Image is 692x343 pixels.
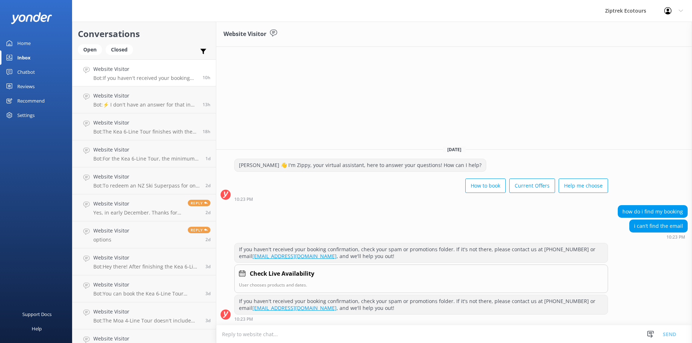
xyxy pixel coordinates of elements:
h4: Check Live Availability [250,269,314,279]
h4: Website Visitor [93,335,200,343]
div: Chatbot [17,65,35,79]
a: Website VisitoroptionsReply2d [72,221,216,248]
h4: Website Visitor [93,119,197,127]
div: Aug 25 2025 10:23pm (UTC +12:00) Pacific/Auckland [629,234,688,239]
a: Website VisitorBot:For the Kea 6-Line Tour, the minimum weight is 30kg (66lbs). The Kereru 2-Line... [72,140,216,167]
div: Settings [17,108,35,122]
p: Bot: ⚡ I don't have an answer for that in my knowledge base. Please try and rephrase your questio... [93,101,197,108]
button: Help me choose [559,179,608,193]
a: Website VisitorBot:To redeem an NZ Ski Superpass for one of our Zipline Tours, please visit our o... [72,167,216,194]
p: Bot: If you haven't received your booking confirmation, check your spam or promotions folder. If ... [93,75,197,81]
div: Aug 25 2025 10:23pm (UTC +12:00) Pacific/Auckland [234,197,608,202]
span: Aug 23 2025 05:42pm (UTC +12:00) Pacific/Auckland [205,182,210,189]
h4: Website Visitor [93,281,200,289]
p: options [93,236,129,243]
p: Bot: For the Kea 6-Line Tour, the minimum weight is 30kg (66lbs). The Kereru 2-Line & Drop Tour h... [93,155,200,162]
span: Aug 25 2025 02:53pm (UTC +12:00) Pacific/Auckland [203,128,210,135]
strong: 10:23 PM [234,197,253,202]
h4: Website Visitor [93,146,200,154]
span: Aug 23 2025 07:55am (UTC +12:00) Pacific/Auckland [205,263,210,270]
p: Bot: Hey there! After finishing the Kea 6-Line Tour, you'll end up in town, not where you started... [93,263,200,270]
div: Reviews [17,79,35,94]
span: Aug 23 2025 02:45pm (UTC +12:00) Pacific/Auckland [205,209,210,216]
a: Website VisitorYes, in early December. Thanks for your help - I've sent an email now.Reply2d [72,194,216,221]
p: Bot: To redeem an NZ Ski Superpass for one of our Zipline Tours, please visit our office at [STRE... [93,182,200,189]
p: Bot: You can book the Kea 6-Line Tour online, where you can check live availability for your grou... [93,290,200,297]
div: Help [32,321,42,336]
a: [EMAIL_ADDRESS][DOMAIN_NAME] [252,253,337,259]
div: Support Docs [22,307,52,321]
h2: Conversations [78,27,210,41]
span: Reply [188,227,210,233]
span: Aug 23 2025 04:35am (UTC +12:00) Pacific/Auckland [205,290,210,297]
div: If you haven't received your booking confirmation, check your spam or promotions folder. If it's ... [235,243,608,262]
span: Aug 23 2025 11:16am (UTC +12:00) Pacific/Auckland [205,236,210,243]
h4: Website Visitor [93,92,197,100]
a: Website VisitorBot:You can book the Kea 6-Line Tour online, where you can check live availability... [72,275,216,302]
p: Bot: The Moa 4-Line Tour doesn't include the steepest tree to tree drop. The ziplines start low a... [93,317,200,324]
p: Yes, in early December. Thanks for your help - I've sent an email now. [93,209,182,216]
h4: Website Visitor [93,200,182,208]
h4: Website Visitor [93,254,200,262]
span: Aug 25 2025 10:23pm (UTC +12:00) Pacific/Auckland [203,75,210,81]
a: Website VisitorBot:The Moa 4-Line Tour doesn't include the steepest tree to tree drop. The ziplin... [72,302,216,329]
h4: Website Visitor [93,65,197,73]
h3: Website Visitor [223,30,266,39]
span: Aug 25 2025 07:17pm (UTC +12:00) Pacific/Auckland [203,101,210,108]
div: Closed [106,44,133,55]
div: how do i find my booking [618,206,687,218]
span: [DATE] [443,146,466,153]
span: Reply [188,200,210,206]
h4: Website Visitor [93,227,129,235]
a: Website VisitorBot:The Kea 6-Line Tour finishes with the world's steepest zipline, which descends... [72,113,216,140]
strong: 10:23 PM [234,317,253,321]
a: Website VisitorBot:⚡ I don't have an answer for that in my knowledge base. Please try and rephras... [72,86,216,113]
div: [PERSON_NAME] 👋 I'm Zippy, your virtual assistant, here to answer your questions! How can I help? [235,159,486,171]
p: Bot: The Kea 6-Line Tour finishes with the world's steepest zipline, which descends 30 stories at... [93,128,197,135]
a: Website VisitorBot:Hey there! After finishing the Kea 6-Line Tour, you'll end up in town, not whe... [72,248,216,275]
div: Home [17,36,31,50]
h4: Website Visitor [93,173,200,181]
div: Open [78,44,102,55]
span: Aug 23 2025 01:25am (UTC +12:00) Pacific/Auckland [205,317,210,324]
img: yonder-white-logo.png [11,12,52,24]
div: i can’t find the email [630,220,687,232]
span: Aug 24 2025 09:25am (UTC +12:00) Pacific/Auckland [205,155,210,162]
button: Current Offers [509,179,555,193]
a: Closed [106,45,137,53]
div: Aug 25 2025 10:23pm (UTC +12:00) Pacific/Auckland [234,316,608,321]
button: How to book [465,179,506,193]
h4: Website Visitor [93,308,200,316]
a: Website VisitorBot:If you haven't received your booking confirmation, check your spam or promotio... [72,59,216,86]
div: Inbox [17,50,31,65]
a: [EMAIL_ADDRESS][DOMAIN_NAME] [252,304,337,311]
a: Open [78,45,106,53]
strong: 10:23 PM [666,235,685,239]
div: If you haven't received your booking confirmation, check your spam or promotions folder. If it's ... [235,295,608,314]
p: User chooses products and dates. [239,281,603,288]
div: Recommend [17,94,45,108]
